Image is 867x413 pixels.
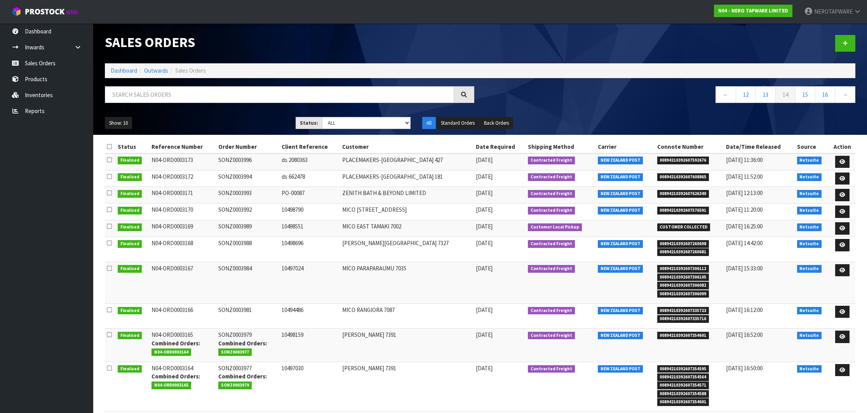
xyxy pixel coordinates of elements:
[105,86,454,103] input: Search sales orders
[726,156,763,164] span: [DATE] 11:36:00
[476,306,493,314] span: [DATE]
[476,156,493,164] span: [DATE]
[280,187,340,204] td: PO-00087
[726,239,763,247] span: [DATE] 14:42:00
[797,207,822,214] span: Netsuite
[528,265,575,273] span: Contracted Freight
[216,153,280,170] td: SONZ0003996
[726,265,763,272] span: [DATE] 15:33:00
[340,303,474,328] td: MICO RANGIORA 7087
[111,67,137,74] a: Dashboard
[118,223,142,231] span: Finalised
[476,364,493,372] span: [DATE]
[150,187,216,204] td: N04-ORD0003171
[218,373,267,380] strong: Combined Orders:
[66,9,78,16] small: WMS
[476,331,493,338] span: [DATE]
[218,340,267,347] strong: Combined Orders:
[150,141,216,153] th: Reference Number
[150,170,216,187] td: N04-ORD0003172
[598,157,643,164] span: NEW ZEALAND POST
[476,265,493,272] span: [DATE]
[476,189,493,197] span: [DATE]
[216,187,280,204] td: SONZ0003993
[528,223,582,231] span: Customer Local Pickup
[657,173,709,181] span: 00894210392607608865
[280,204,340,220] td: 10498790
[150,220,216,237] td: N04-ORD0003169
[476,173,493,180] span: [DATE]
[775,86,796,103] a: 14
[118,365,142,373] span: Finalised
[657,398,709,406] span: 00894210392607354601
[422,117,436,129] button: All
[340,187,474,204] td: ZENITH BATH & BEYOND LIMITED
[657,240,709,248] span: 00894210392607260698
[797,265,822,273] span: Netsuite
[150,262,216,303] td: N04-ORD0003167
[216,362,280,412] td: SONZ0003977
[657,373,709,381] span: 00894210392607354564
[657,157,709,164] span: 00894210392607592676
[280,303,340,328] td: 10494486
[480,117,513,129] button: Back Orders
[657,207,709,214] span: 00894210392607576591
[657,190,709,198] span: 00894210392607626340
[657,290,709,298] span: 00894210392607306099
[280,141,340,153] th: Client Reference
[716,86,736,103] a: ←
[726,331,763,338] span: [DATE] 16:52:00
[598,190,643,198] span: NEW ZEALAND POST
[528,240,575,248] span: Contracted Freight
[118,240,142,248] span: Finalised
[151,349,191,356] span: N04-ORD0003164
[598,365,643,373] span: NEW ZEALAND POST
[657,382,709,389] span: 00894210392607354571
[151,373,200,380] strong: Combined Orders:
[797,365,822,373] span: Netsuite
[528,365,575,373] span: Contracted Freight
[726,306,763,314] span: [DATE] 16:12:00
[657,365,709,373] span: 00894210392607354595
[598,173,643,181] span: NEW ZEALAND POST
[216,170,280,187] td: SONZ0003994
[657,248,709,256] span: 00894210392607260681
[657,223,710,231] span: CUSTOMER COLLECTED
[340,329,474,362] td: [PERSON_NAME] 7391
[216,329,280,362] td: SONZ0003979
[118,307,142,315] span: Finalised
[175,67,206,74] span: Sales Orders
[657,265,709,273] span: 00894210392607306112
[118,332,142,340] span: Finalised
[657,315,709,323] span: 00894210392607335716
[116,141,150,153] th: Status
[657,307,709,315] span: 00894210392607335723
[150,329,216,362] td: N04-ORD0003165
[726,223,763,230] span: [DATE] 16:25:00
[437,117,479,129] button: Standard Orders
[795,141,830,153] th: Source
[150,204,216,220] td: N04-ORD0003170
[835,86,855,103] a: →
[216,204,280,220] td: SONZ0003992
[726,364,763,372] span: [DATE] 16:50:00
[814,8,853,15] span: NEROTAPWARE
[528,190,575,198] span: Contracted Freight
[598,332,643,340] span: NEW ZEALAND POST
[105,117,132,129] button: Show: 10
[528,173,575,181] span: Contracted Freight
[596,141,655,153] th: Carrier
[340,170,474,187] td: PLACEMAKERS-[GEOGRAPHIC_DATA] 181
[12,7,21,16] img: cube-alt.png
[657,274,709,281] span: 00894210392607306105
[340,362,474,412] td: [PERSON_NAME] 7391
[797,307,822,315] span: Netsuite
[528,157,575,164] span: Contracted Freight
[218,349,252,356] span: SONZ0003977
[340,237,474,262] td: [PERSON_NAME][GEOGRAPHIC_DATA] 7327
[528,307,575,315] span: Contracted Freight
[797,173,822,181] span: Netsuite
[528,207,575,214] span: Contracted Freight
[657,282,709,289] span: 00894210392607306082
[105,35,474,50] h1: Sales Orders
